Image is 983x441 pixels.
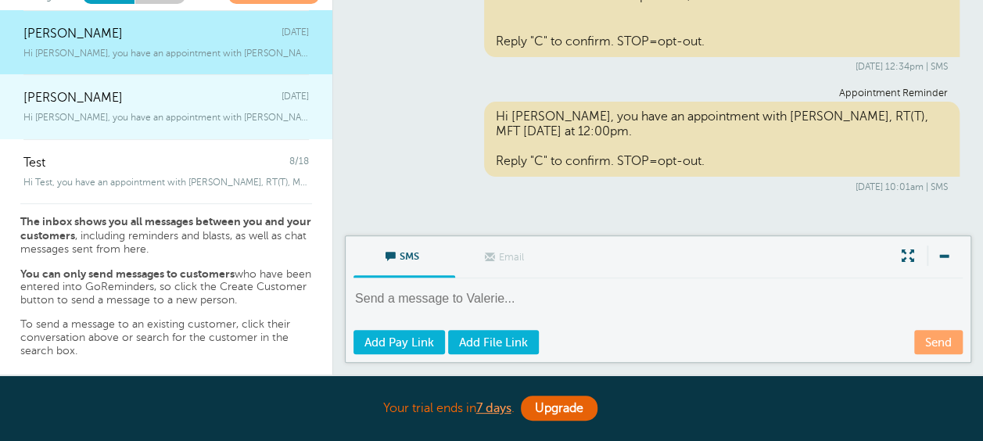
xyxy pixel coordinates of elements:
span: Hi [PERSON_NAME], you have an appointment with [PERSON_NAME], RT(T), MFT [DATE] [23,48,309,59]
span: [DATE] [282,27,309,41]
span: Hi [PERSON_NAME], you have an appointment with [PERSON_NAME], RT(T), MFT [DATE] [23,112,309,123]
a: 7 days [476,401,511,415]
p: To send a message to an existing customer, click their conversation above or search for the custo... [20,318,312,357]
span: [DATE] [282,91,309,106]
div: [DATE] 10:01am | SMS [368,181,948,192]
a: Add Pay Link [353,330,445,354]
strong: The inbox shows you all messages between you and your customers [20,215,311,242]
span: Test [23,156,45,170]
div: Your trial ends in . [101,392,883,425]
div: Appointment Reminder [368,88,948,99]
div: Hi [PERSON_NAME], you have an appointment with [PERSON_NAME], RT(T), MFT [DATE] at 12:00pm. Reply... [484,102,960,177]
span: Hi Test, you have an appointment with [PERSON_NAME], RT(T), MFT [DATE] at [23,177,309,188]
span: Add File Link [459,336,528,349]
p: who have been entered into GoReminders, so click the Create Customer button to send a message to ... [20,267,312,307]
span: 8/18 [289,156,309,170]
strong: You can only send messages to customers [20,267,235,280]
div: [DATE] 12:34pm | SMS [368,61,948,72]
span: Add Pay Link [364,336,434,349]
span: Email [467,237,545,274]
span: [PERSON_NAME] [23,91,123,106]
span: SMS [365,236,443,274]
label: This customer does not have an email address. [455,237,557,278]
p: , including reminders and blasts, as well as chat messages sent from here. [20,215,312,256]
a: Send [914,330,963,354]
a: Add File Link [448,330,539,354]
span: [PERSON_NAME] [23,27,123,41]
a: Upgrade [521,396,597,421]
